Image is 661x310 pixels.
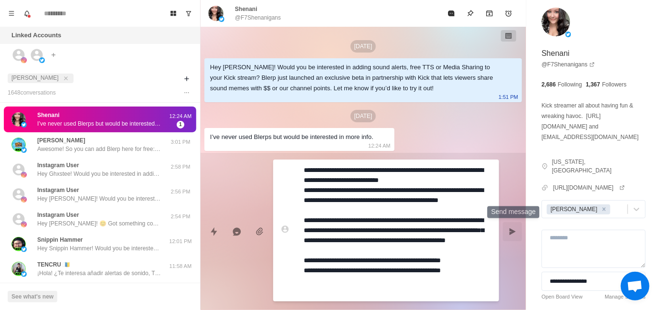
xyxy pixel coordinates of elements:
[37,235,83,244] p: Snippin Hammer
[542,293,583,301] a: Open Board View
[39,57,45,63] img: picture
[37,186,79,194] p: Instagram User
[552,158,646,175] p: [US_STATE], [GEOGRAPHIC_DATA]
[542,48,570,59] p: Shenani
[542,60,595,69] a: @F7Shenanigans
[21,147,27,153] img: picture
[37,145,161,153] p: Awesome! So you can add Blerp here for free: [URL][DOMAIN_NAME] Let me know if you have any quest...
[227,222,246,241] button: Reply with AI
[37,119,161,128] p: I’ve never used Blerps but would be interested in more info.
[21,122,27,128] img: picture
[11,138,26,152] img: picture
[11,112,26,127] img: picture
[210,132,373,142] div: I’ve never used Blerps but would be interested in more info.
[480,4,499,23] button: Archive
[169,112,192,120] p: 12:24 AM
[351,110,376,122] p: [DATE]
[542,100,646,142] p: Kick streamer all about having fun & wreaking havoc. [URL][DOMAIN_NAME] and [EMAIL_ADDRESS][DOMAI...
[177,121,184,128] span: 1
[21,222,27,227] img: picture
[235,5,257,13] p: Shenani
[204,222,224,241] button: Quick replies
[235,13,281,22] p: @F7Shenanigans
[169,262,192,270] p: 11:58 AM
[21,57,27,63] img: picture
[461,4,480,23] button: Pin
[21,172,27,178] img: picture
[11,262,26,276] img: picture
[605,293,646,301] a: Manage Statuses
[586,80,600,89] p: 1,367
[368,140,390,151] p: 12:24 AM
[181,73,192,85] button: Add filters
[181,6,196,21] button: Show unread conversations
[208,6,224,21] img: picture
[21,271,27,277] img: picture
[499,92,518,102] p: 1:51 PM
[21,246,27,252] img: picture
[37,269,161,278] p: ¡Hola! ¿Te interesa añadir alertas de sonido, TTS o compartir contenido multimedia a tu transmisi...
[250,222,269,241] button: Add media
[19,6,34,21] button: Notifications
[8,88,56,97] p: 1648 conversation s
[8,291,57,302] button: See what's new
[181,87,192,98] button: Options
[499,4,518,23] button: Add reminder
[37,170,161,178] p: Hey Ghxstee! Would you be interested in adding sound alerts, free TTS or Media Sharing to your Ki...
[219,16,224,22] img: picture
[599,204,609,214] div: Remove Jayson
[553,183,625,192] a: [URL][DOMAIN_NAME]
[37,161,79,170] p: Instagram User
[169,213,192,221] p: 2:54 PM
[61,74,71,83] button: close
[37,136,85,145] p: [PERSON_NAME]
[37,194,161,203] p: Hey [PERSON_NAME]! Would you be interested in adding sound alerts, free TTS or Media Sharing to y...
[169,237,192,246] p: 12:01 PM
[37,260,70,269] p: TENCRU 🇮🇨
[210,62,501,94] div: Hey [PERSON_NAME]! Would you be interested in adding sound alerts, free TTS or Media Sharing to y...
[442,4,461,23] button: Mark as read
[37,219,161,228] p: Hey [PERSON_NAME]! 😊 Got something cool for your stream that could seriously level up audience in...
[542,80,556,89] p: 2,686
[169,188,192,196] p: 2:56 PM
[11,31,61,40] p: Linked Accounts
[48,49,59,61] button: Add account
[21,197,27,203] img: picture
[542,8,570,36] img: picture
[37,211,79,219] p: Instagram User
[37,111,60,119] p: Shenani
[11,237,26,251] img: picture
[169,163,192,171] p: 2:58 PM
[548,204,599,214] div: [PERSON_NAME]
[169,138,192,146] p: 3:01 PM
[4,6,19,21] button: Menu
[621,272,650,300] a: Open chat
[37,244,161,253] p: Hey Snippin Hammer! Would you be interested in adding sound alerts, free TTS or Media Sharing to ...
[11,75,59,81] span: [PERSON_NAME]
[565,32,571,37] img: picture
[351,40,376,53] p: [DATE]
[166,6,181,21] button: Board View
[602,80,627,89] p: Followers
[503,222,522,241] button: Send message
[558,80,582,89] p: Following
